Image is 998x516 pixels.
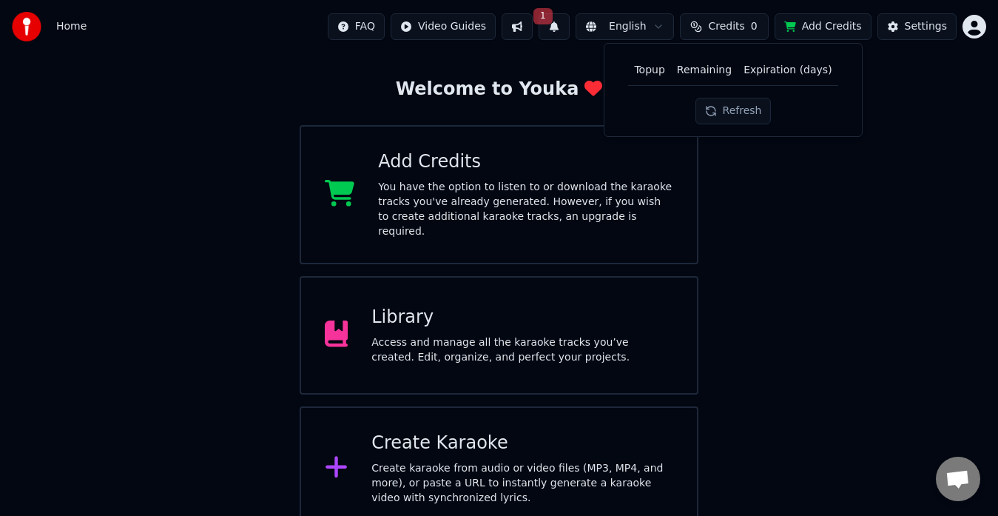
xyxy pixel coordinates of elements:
div: You have the option to listen to or download the karaoke tracks you've already generated. However... [378,180,673,239]
span: 1 [533,8,553,24]
span: Credits [708,19,744,34]
th: Expiration (days) [738,56,837,85]
div: Otvorite chat [936,457,980,501]
div: Welcome to Youka [396,78,603,101]
button: 1 [539,13,570,40]
button: Credits0 [680,13,769,40]
img: youka [12,12,41,41]
nav: breadcrumb [56,19,87,34]
span: Home [56,19,87,34]
button: Add Credits [775,13,871,40]
th: Remaining [671,56,738,85]
div: Settings [905,19,947,34]
div: Access and manage all the karaoke tracks you’ve created. Edit, organize, and perfect your projects. [371,335,673,365]
div: Add Credits [378,150,673,174]
div: Create Karaoke [371,432,673,455]
div: Create karaoke from audio or video files (MP3, MP4, and more), or paste a URL to instantly genera... [371,461,673,506]
button: FAQ [328,13,385,40]
div: Library [371,306,673,329]
button: Video Guides [391,13,496,40]
th: Topup [628,56,670,85]
span: 0 [751,19,758,34]
button: Refresh [695,98,772,124]
button: Settings [877,13,957,40]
